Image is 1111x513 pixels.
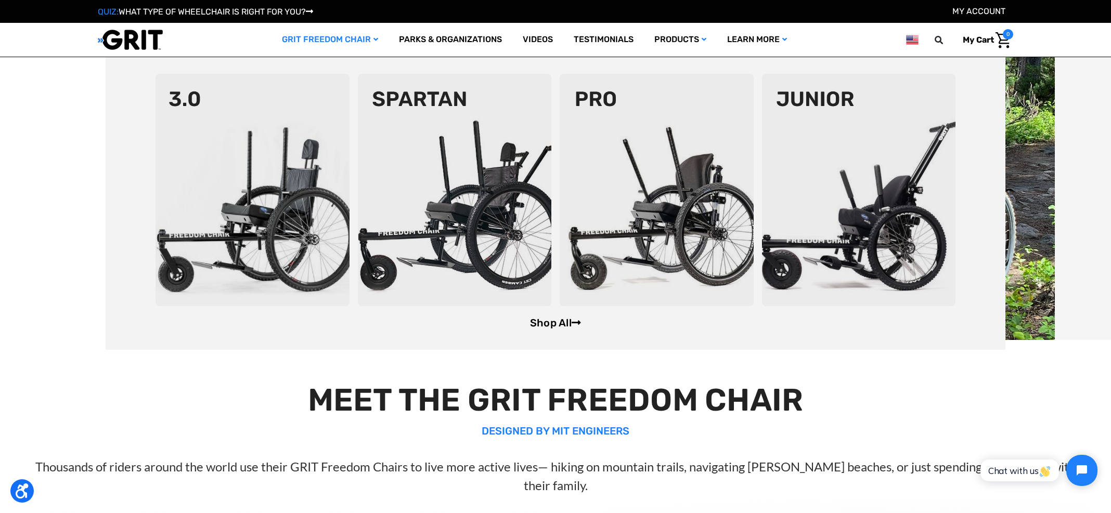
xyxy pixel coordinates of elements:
[996,32,1011,48] img: Cart
[560,74,754,306] img: pro-chair.png
[389,23,512,57] a: Parks & Organizations
[28,382,1083,419] h2: MEET THE GRIT FREEDOM CHAIR
[717,23,797,57] a: Learn More
[156,74,350,306] img: 3point0.png
[28,457,1083,495] p: Thousands of riders around the world use their GRIT Freedom Chairs to live more active lives— hik...
[98,29,163,50] img: GRIT All-Terrain Wheelchair and Mobility Equipment
[955,29,1013,51] a: Cart with 0 items
[98,7,313,17] a: QUIZ:WHAT TYPE OF WHEELCHAIR IS RIGHT FOR YOU?
[762,74,956,306] img: junior-chair.png
[272,23,389,57] a: GRIT Freedom Chair
[28,423,1083,439] p: DESIGNED BY MIT ENGINEERS
[969,446,1106,495] iframe: Tidio Chat
[512,23,563,57] a: Videos
[358,74,552,306] img: spartan2.png
[644,23,717,57] a: Products
[963,35,994,45] span: My Cart
[98,7,119,17] span: QUIZ:
[906,33,919,46] img: us.png
[563,23,644,57] a: Testimonials
[952,6,1005,16] a: Account
[530,317,581,329] a: Shop All
[1003,29,1013,40] span: 0
[939,29,955,51] input: Search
